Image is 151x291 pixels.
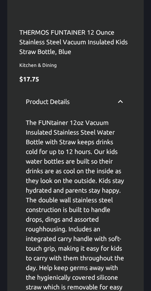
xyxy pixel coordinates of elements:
div: Product Details [19,89,132,114]
p: Product Details [26,97,70,106]
span: $ 17.75 [19,75,39,83]
span: Kitchen & Dining [19,61,132,69]
p: THERMOS FUNTAINER 12 Ounce Stainless Steel Vacuum Insulated Kids Straw Bottle, Blue [19,27,132,56]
